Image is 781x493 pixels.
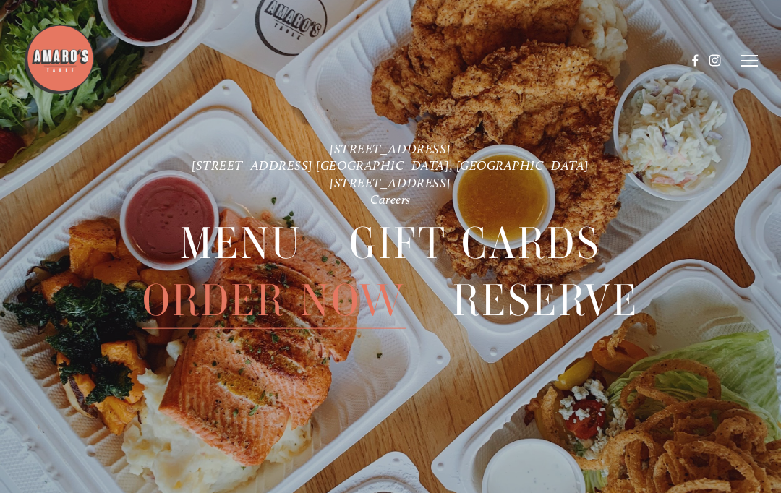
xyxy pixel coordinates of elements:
[23,23,95,95] img: Amaro's Table
[142,273,406,328] a: Order Now
[349,215,600,271] a: Gift Cards
[180,215,302,271] a: Menu
[453,273,639,328] a: Reserve
[349,215,600,272] span: Gift Cards
[330,174,451,189] a: [STREET_ADDRESS]
[142,273,406,329] span: Order Now
[180,215,302,272] span: Menu
[370,192,411,207] a: Careers
[192,158,589,173] a: [STREET_ADDRESS] [GEOGRAPHIC_DATA], [GEOGRAPHIC_DATA]
[330,141,451,156] a: [STREET_ADDRESS]
[453,273,639,329] span: Reserve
